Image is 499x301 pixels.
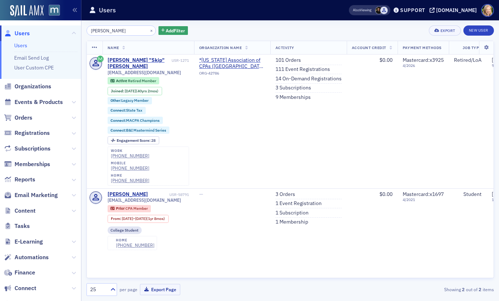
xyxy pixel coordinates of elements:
[108,136,159,144] div: Engagement Score: 28
[275,66,330,73] a: 111 Event Registrations
[4,191,58,199] a: Email Marketing
[108,107,146,114] div: Connect:
[86,25,156,36] input: Search…
[110,128,126,133] span: Connect :
[275,191,295,198] a: 3 Orders
[111,89,125,93] span: Joined :
[125,88,136,93] span: [DATE]
[14,55,49,61] a: Email Send Log
[380,7,388,14] span: Justin Chase
[122,216,165,221] div: – (1yr 8mos)
[90,286,106,293] div: 25
[110,206,148,211] a: Prior CPA Member
[111,161,149,165] div: mobile
[108,117,163,124] div: Connect:
[108,97,152,104] div: Other:
[111,178,149,183] a: [PHONE_NUMBER]
[429,25,460,36] button: Export
[352,45,386,50] span: Account Credit
[125,89,158,93] div: (40yrs 2mos)
[14,42,27,49] a: Users
[15,129,50,137] span: Registrations
[111,216,122,221] span: From :
[108,45,119,50] span: Name
[110,118,160,123] a: Connect:MACPA Champions
[110,128,166,133] a: Connect:B&I Mastermind Series
[403,57,444,63] span: Mastercard : x3925
[199,57,265,70] span: *Maryland Association of CPAs (Timonium, MD)
[275,57,301,64] a: 101 Orders
[172,58,189,63] div: USR-1271
[15,114,32,122] span: Orders
[275,210,309,216] a: 1 Subscription
[4,207,36,215] a: Content
[4,29,30,37] a: Users
[140,284,180,295] button: Export Page
[108,205,151,212] div: Prior: Prior: CPA Member
[44,5,60,17] a: View Homepage
[15,145,51,153] span: Subscriptions
[375,7,383,14] span: Lauren McDonough
[49,5,60,16] img: SailAMX
[379,191,393,197] span: $0.00
[400,7,425,13] div: Support
[110,79,156,83] a: Active Retired Member
[120,286,137,293] label: per page
[4,176,35,184] a: Reports
[353,8,371,13] span: Viewing
[430,8,479,13] button: [DOMAIN_NAME]
[403,191,444,197] span: Mastercard : x1697
[440,29,455,33] div: Export
[275,76,342,82] a: 14 On-Demand Registrations
[108,87,162,95] div: Joined: 1985-05-29 00:00:00
[108,70,181,75] span: [EMAIL_ADDRESS][DOMAIN_NAME]
[15,253,49,261] span: Automations
[15,160,50,168] span: Memberships
[4,284,36,292] a: Connect
[15,269,35,277] span: Finance
[275,94,311,101] a: 9 Memberships
[4,145,51,153] a: Subscriptions
[10,5,44,17] img: SailAMX
[111,173,149,178] div: home
[4,83,51,91] a: Organizations
[481,4,494,17] span: Profile
[463,45,482,50] span: Job Type
[275,85,311,91] a: 3 Subscriptions
[111,153,149,158] div: [PHONE_NUMBER]
[275,45,294,50] span: Activity
[166,27,185,34] span: Add Filter
[108,191,148,198] a: [PERSON_NAME]
[99,6,116,15] h1: Users
[403,45,442,50] span: Payment Methods
[110,108,126,113] span: Connect :
[14,64,54,71] a: User Custom CPE
[436,7,477,13] div: [DOMAIN_NAME]
[108,197,181,203] span: [EMAIL_ADDRESS][DOMAIN_NAME]
[108,77,160,84] div: Active: Active: Retired Member
[135,216,146,221] span: [DATE]
[117,138,151,143] span: Engagement Score :
[15,238,43,246] span: E-Learning
[15,29,30,37] span: Users
[111,149,149,153] div: work
[461,286,466,293] strong: 2
[403,63,444,68] span: 4 / 2026
[379,57,393,63] span: $0.00
[199,191,203,197] span: —
[15,191,58,199] span: Email Marketing
[111,165,149,171] a: [PHONE_NUMBER]
[454,191,482,198] div: Student
[128,78,156,83] span: Retired Member
[4,160,50,168] a: Memberships
[199,57,265,70] a: *[US_STATE] Association of CPAs ([GEOGRAPHIC_DATA], [GEOGRAPHIC_DATA])
[116,206,125,211] span: Prior
[116,238,154,242] div: home
[363,286,494,293] div: Showing out of items
[116,78,128,83] span: Active
[108,226,142,234] div: College Student
[108,215,169,223] div: From: 2020-01-29 00:00:00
